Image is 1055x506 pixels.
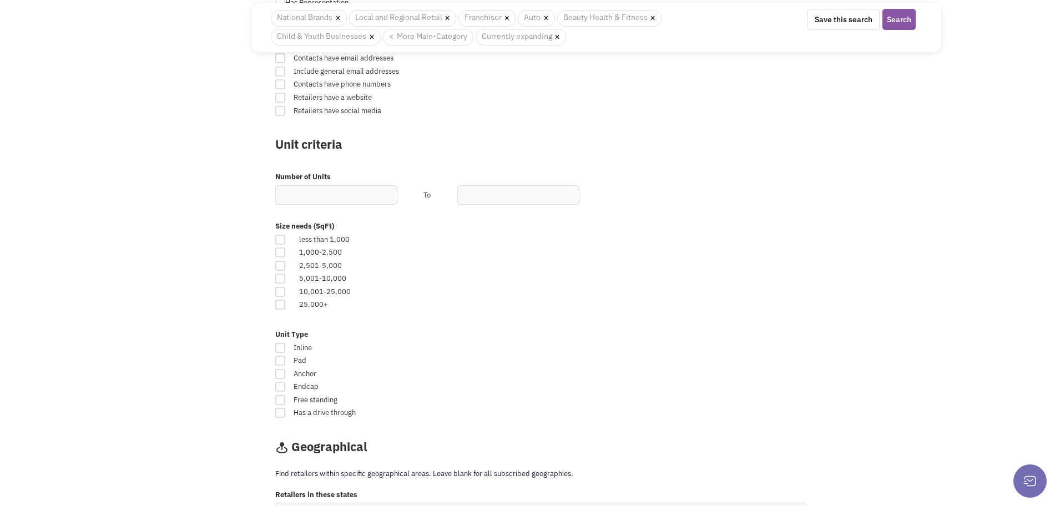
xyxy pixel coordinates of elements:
[286,395,633,406] span: Free standing
[271,10,346,27] span: National Brands
[299,300,328,309] span: 25,000+
[299,287,351,296] span: 10,001-25,000
[275,441,289,454] img: icon-geographical.png
[458,10,516,27] span: Franchisor
[335,13,340,23] a: ×
[275,469,917,479] p: Find retailers within specific geographical areas. Leave blank for all subscribed geographies.
[299,247,342,257] span: 1,000-2,500
[504,13,509,23] a: ×
[369,32,374,42] a: ×
[268,135,814,153] label: Unit criteria
[299,261,342,270] span: 2,501-5,000
[286,356,633,366] span: Pad
[286,79,633,90] span: Contacts have phone numbers
[271,29,380,45] span: Child & Youth Businesses
[286,53,633,64] span: Contacts have email addresses
[383,29,473,45] a: < More Main-Category
[557,10,662,27] span: Beauty Health & Fitness
[286,343,633,353] span: Inline
[275,221,806,232] label: Size needs (SqFt)
[299,235,350,244] span: less than 1,000
[286,408,633,418] span: Has a drive through
[476,29,566,45] span: Currently expanding
[518,10,554,27] span: Auto
[445,13,450,23] a: ×
[555,32,560,42] a: ×
[299,274,346,283] span: 5,001-10,000
[650,13,655,23] a: ×
[349,10,456,27] span: Local and Regional Retail
[423,190,431,201] label: To
[275,172,806,183] label: Number of Units
[286,106,633,117] span: Retailers have social media
[268,438,814,455] label: Geographical
[275,330,806,340] label: Unit Type
[286,382,633,392] span: Endcap
[286,67,633,77] span: Include general email addresses
[543,13,548,23] a: ×
[286,93,633,103] span: Retailers have a website
[275,490,806,500] label: Retailers in these states
[286,369,633,379] span: Anchor
[807,9,880,30] button: Save this search
[882,9,916,30] button: Search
